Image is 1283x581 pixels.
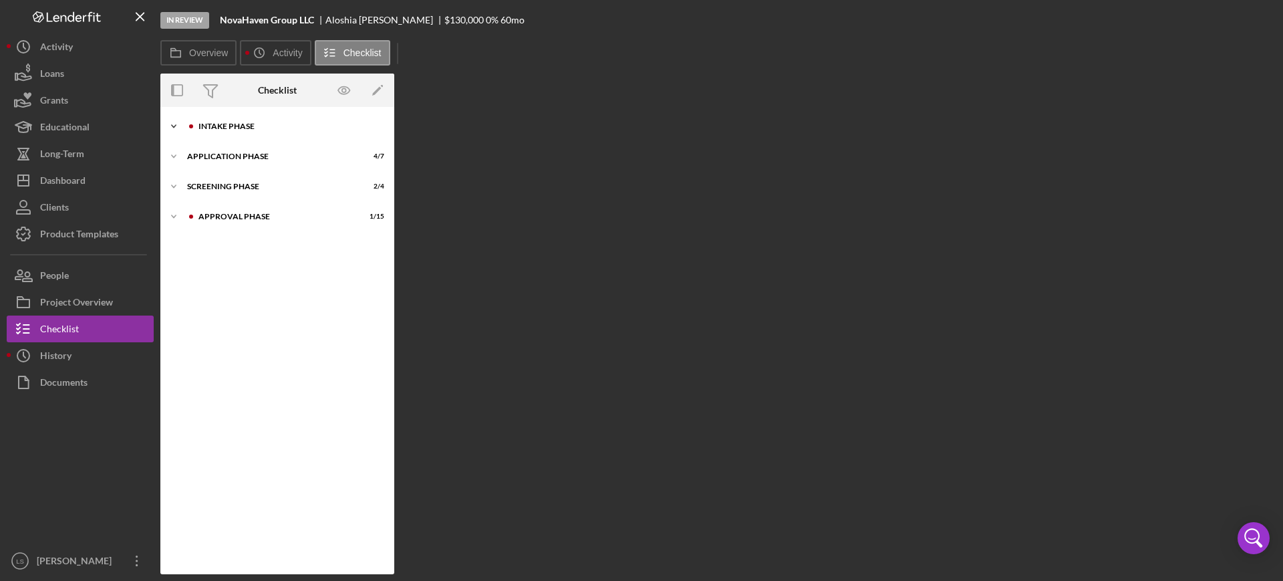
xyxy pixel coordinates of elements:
[7,289,154,316] button: Project Overview
[40,140,84,170] div: Long-Term
[7,548,154,574] button: LS[PERSON_NAME]
[40,167,86,197] div: Dashboard
[189,47,228,58] label: Overview
[40,194,69,224] div: Clients
[7,262,154,289] button: People
[258,85,297,96] div: Checklist
[360,213,384,221] div: 1 / 15
[40,316,79,346] div: Checklist
[7,167,154,194] button: Dashboard
[315,40,390,66] button: Checklist
[273,47,302,58] label: Activity
[7,87,154,114] button: Grants
[160,12,209,29] div: In Review
[40,114,90,144] div: Educational
[16,558,24,565] text: LS
[325,15,444,25] div: Aloshia [PERSON_NAME]
[486,15,498,25] div: 0 %
[40,262,69,292] div: People
[360,183,384,191] div: 2 / 4
[7,221,154,247] button: Product Templates
[7,114,154,140] button: Educational
[40,289,113,319] div: Project Overview
[501,15,525,25] div: 60 mo
[7,342,154,369] button: History
[40,221,118,251] div: Product Templates
[40,369,88,399] div: Documents
[40,33,73,64] div: Activity
[444,14,484,25] span: $130,000
[33,548,120,578] div: [PERSON_NAME]
[40,87,68,117] div: Grants
[7,316,154,342] button: Checklist
[220,15,314,25] b: NovaHaven Group LLC
[1238,522,1270,554] div: Open Intercom Messenger
[7,60,154,87] button: Loans
[40,60,64,90] div: Loans
[198,213,351,221] div: Approval Phase
[40,342,72,372] div: History
[240,40,311,66] button: Activity
[7,369,154,396] button: Documents
[7,140,154,167] button: Long-Term
[198,122,378,130] div: Intake Phase
[7,194,154,221] button: Clients
[160,40,237,66] button: Overview
[360,152,384,160] div: 4 / 7
[7,33,154,60] button: Activity
[187,183,351,191] div: Screening Phase
[187,152,351,160] div: Application Phase
[343,47,382,58] label: Checklist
